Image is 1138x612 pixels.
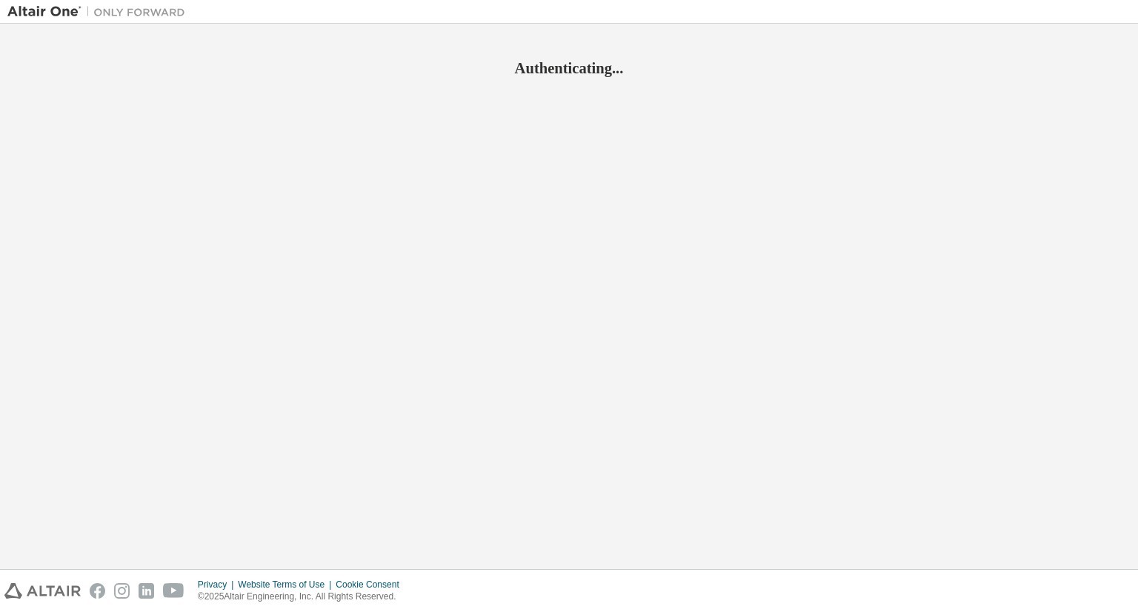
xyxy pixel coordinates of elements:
[238,579,336,591] div: Website Terms of Use
[139,583,154,599] img: linkedin.svg
[4,583,81,599] img: altair_logo.svg
[90,583,105,599] img: facebook.svg
[198,579,238,591] div: Privacy
[198,591,408,603] p: © 2025 Altair Engineering, Inc. All Rights Reserved.
[7,4,193,19] img: Altair One
[163,583,184,599] img: youtube.svg
[7,59,1131,78] h2: Authenticating...
[336,579,407,591] div: Cookie Consent
[114,583,130,599] img: instagram.svg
